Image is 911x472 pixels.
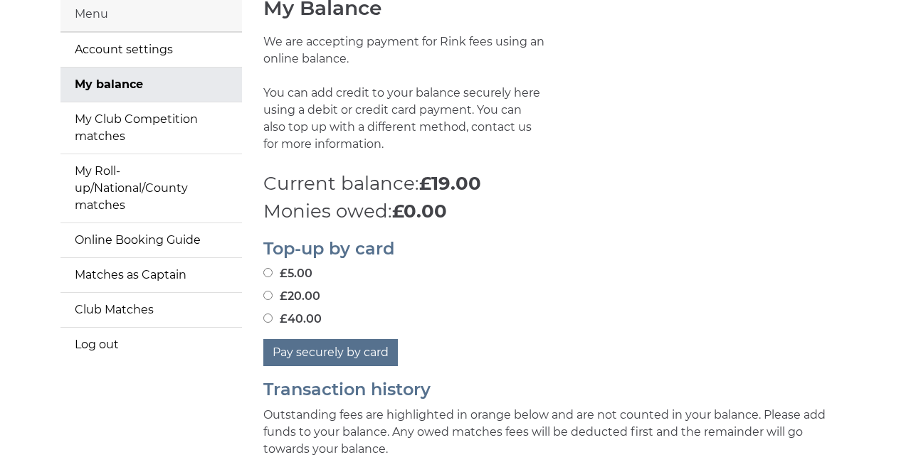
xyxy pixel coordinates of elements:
input: £20.00 [263,291,273,300]
a: Matches as Captain [60,258,242,292]
input: £5.00 [263,268,273,277]
input: £40.00 [263,313,273,323]
label: £5.00 [263,265,312,282]
a: Club Matches [60,293,242,327]
strong: £19.00 [419,172,481,195]
p: Monies owed: [263,198,851,225]
a: Account settings [60,33,242,67]
label: £40.00 [263,311,322,328]
a: Online Booking Guide [60,223,242,257]
strong: £0.00 [392,200,447,222]
a: My Club Competition matches [60,102,242,154]
label: £20.00 [263,288,320,305]
a: My balance [60,68,242,102]
p: We are accepting payment for Rink fees using an online balance. You can add credit to your balanc... [263,33,547,170]
p: Outstanding fees are highlighted in orange below and are not counted in your balance. Please add ... [263,407,851,458]
button: Pay securely by card [263,339,398,366]
a: Log out [60,328,242,362]
h2: Transaction history [263,380,851,399]
p: Current balance: [263,170,851,198]
h2: Top-up by card [263,240,851,258]
a: My Roll-up/National/County matches [60,154,242,222]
